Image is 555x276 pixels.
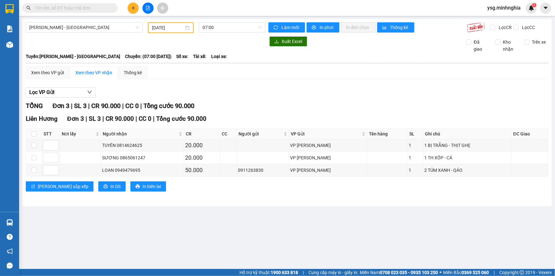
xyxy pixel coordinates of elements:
[443,269,489,276] span: Miền Bắc
[341,22,376,33] button: In đơn chọn
[125,102,139,110] span: CC 0
[31,69,64,76] div: Xem theo VP gửi
[6,25,13,32] img: solution-icon
[312,25,317,30] span: printer
[110,183,121,190] span: In DS
[103,130,177,137] span: Người nhận
[102,167,183,174] div: LOAN 0949479695
[139,115,151,122] span: CC 0
[239,130,282,137] span: Người gửi
[122,102,124,110] span: |
[239,269,298,276] span: Hỗ trợ kỹ thuật:
[494,269,495,276] span: |
[86,115,87,122] span: |
[408,129,424,139] th: SL
[176,53,188,60] span: Số xe:
[89,115,101,122] span: SL 3
[185,141,219,150] div: 20.000
[281,24,300,31] span: Làm mới
[142,3,154,14] button: file-add
[26,87,96,98] button: Lọc VP Gửi
[152,24,184,31] input: 05/03/2025
[38,183,88,190] span: [PERSON_NAME] sắp xếp
[103,184,108,189] span: printer
[124,69,142,76] div: Thống kê
[467,22,485,33] img: 9k=
[274,25,279,30] span: sync
[160,6,165,10] span: aim
[142,183,161,190] span: In biên lai
[425,154,510,161] div: 1 TH XỐP - CÁ
[6,41,13,48] img: warehouse-icon
[135,184,140,189] span: printer
[7,248,13,254] span: notification
[102,154,183,161] div: SƯƠNG 0865061247
[74,102,87,110] span: SL 3
[71,102,73,110] span: |
[26,115,58,122] span: Liên Hương
[146,6,150,10] span: file-add
[540,3,551,14] button: caret-down
[62,130,94,137] span: Nơi lấy
[87,90,92,95] span: down
[184,129,220,139] th: CR
[309,269,358,276] span: Cung cấp máy in - giấy in:
[367,129,408,139] th: Tên hàng
[409,142,422,149] div: 1
[377,22,414,33] button: bar-chartThống kê
[281,38,302,45] span: Xuất Excel
[211,53,227,60] span: Loại xe:
[268,22,305,33] button: syncLàm mới
[31,184,35,189] span: sort-ascending
[128,3,139,14] button: plus
[290,142,366,149] div: VP [PERSON_NAME]
[29,23,139,32] span: Phan Rí - Sài Gòn
[496,24,513,31] span: Lọc CR
[26,102,43,110] span: TỔNG
[52,102,69,110] span: Đơn 3
[102,142,183,149] div: TUYÊN 0814624625
[106,115,134,122] span: CR 90.000
[307,22,339,33] button: printerIn phơi
[67,115,84,122] span: Đơn 3
[156,115,206,122] span: Tổng cước 90.000
[530,39,549,46] span: Trên xe
[380,270,438,275] strong: 0708 023 035 - 0935 103 250
[91,102,121,110] span: CR 90.000
[193,53,206,60] span: Tài xế:
[289,152,367,164] td: VP Phan Rí
[269,36,307,47] button: downloadXuất Excel
[26,181,94,192] button: sort-ascending[PERSON_NAME] sắp xếp
[290,167,366,174] div: VP [PERSON_NAME]
[532,3,537,7] sup: 1
[529,5,534,11] img: icon-new-feature
[289,164,367,177] td: VP Phan Rí
[471,39,490,53] span: Đã giao
[88,102,90,110] span: |
[29,88,54,96] span: Lọc VP Gửi
[75,69,112,76] div: Xem theo VP nhận
[289,139,367,152] td: VP Phan Rí
[512,129,548,139] th: ĐC Giao
[35,4,110,11] input: Tìm tên, số ĐT hoặc mã đơn
[98,181,126,192] button: printerIn DS
[185,153,219,162] div: 20.000
[320,24,334,31] span: In phơi
[125,53,171,60] span: Chuyến: (07:00 [DATE])
[26,6,31,10] span: search
[360,269,438,276] span: Miền Nam
[131,6,135,10] span: plus
[274,39,279,44] span: download
[6,219,13,226] img: warehouse-icon
[520,24,536,31] span: Lọc CC
[143,102,194,110] span: Tổng cước 90.000
[291,130,361,137] span: VP Gửi
[42,129,60,139] th: STT
[130,181,166,192] button: printerIn biên lai
[7,263,13,269] span: message
[543,5,549,11] span: caret-down
[153,115,155,122] span: |
[533,3,535,7] span: 1
[185,166,219,175] div: 50.000
[102,115,104,122] span: |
